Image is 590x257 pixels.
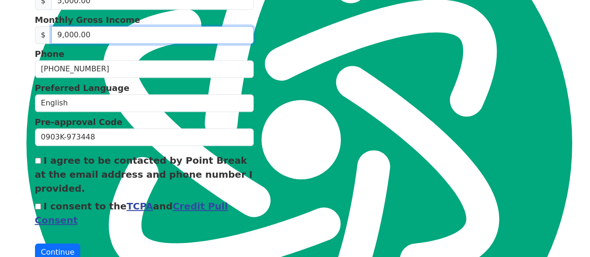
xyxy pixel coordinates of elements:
strong: Preferred Language [35,83,130,93]
span: $ [35,26,52,44]
label: I agree to be contacted by Point Break at the email address and phone number I provided. [35,155,253,194]
label: I consent to the and [35,201,228,226]
input: Pre-approval Code [35,128,254,146]
p: Monthly Gross Income [35,14,254,26]
a: TCPA [126,201,153,212]
strong: Phone [35,49,64,59]
input: Phone [35,60,254,78]
strong: Pre-approval Code [35,117,123,127]
input: 0.00 [51,26,254,44]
